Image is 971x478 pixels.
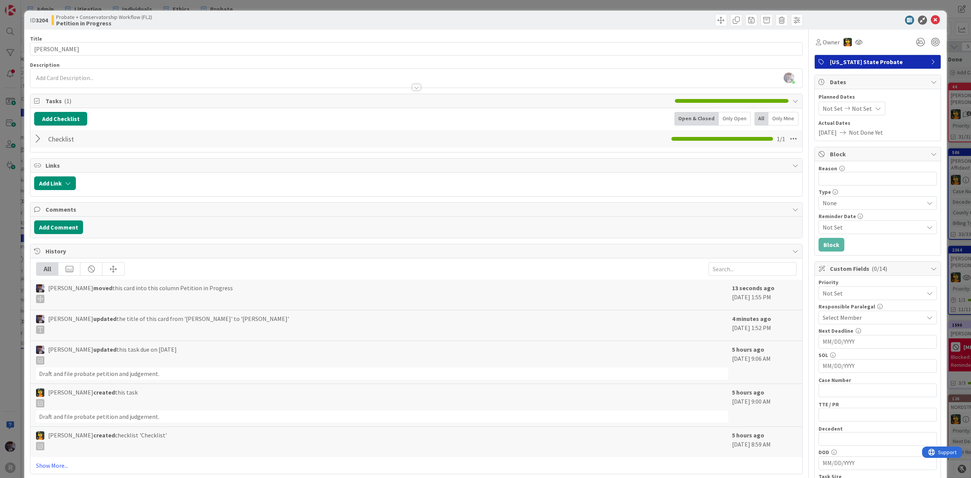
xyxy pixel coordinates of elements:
[732,345,797,380] div: [DATE] 9:06 AM
[46,161,789,170] span: Links
[46,132,216,146] input: Add Checklist...
[823,313,862,322] span: Select Member
[830,77,927,86] span: Dates
[819,425,843,432] label: Decedent
[719,112,751,126] div: Only Open
[36,346,44,354] img: ML
[93,388,115,396] b: created
[709,262,797,276] input: Search...
[36,410,728,423] div: Draft and file probate petition and judgement.
[754,112,768,126] div: All
[823,360,933,373] input: MM/DD/YYYY
[819,165,837,172] label: Reason
[48,388,138,407] span: [PERSON_NAME] this task
[777,134,785,143] span: 1 / 1
[674,112,719,126] div: Open & Closed
[823,38,840,47] span: Owner
[819,119,937,127] span: Actual Dates
[784,72,794,83] img: 4bkkwsAgLEzgUFsllbC0Zn7GEDwYOnLA.jpg
[732,284,775,292] b: 13 seconds ago
[872,265,887,272] span: ( 0/14 )
[46,247,789,256] span: History
[819,377,851,384] label: Case Number
[732,315,771,322] b: 4 minutes ago
[830,264,927,273] span: Custom Fields
[819,352,937,358] div: SOL
[93,346,116,353] b: updated
[30,61,60,68] span: Description
[34,112,87,126] button: Add Checklist
[732,283,797,306] div: [DATE] 1:55 PM
[30,16,48,25] span: ID
[819,238,844,252] button: Block
[819,280,937,285] div: Priority
[36,461,797,470] a: Show More...
[16,1,35,10] span: Support
[823,288,920,299] span: Not Set
[819,304,937,309] div: Responsible Paralegal
[852,104,872,113] span: Not Set
[819,401,839,408] label: TTE / PR
[93,284,112,292] b: moved
[823,198,920,208] span: None
[93,315,116,322] b: updated
[819,128,837,137] span: [DATE]
[823,104,843,113] span: Not Set
[36,284,44,292] img: ML
[819,328,937,333] div: Next Deadline
[819,93,937,101] span: Planned Dates
[819,189,831,195] span: Type
[823,457,933,470] input: MM/DD/YYYY
[56,20,152,26] b: Petition in Progress
[823,223,924,232] span: Not Set
[830,149,927,159] span: Block
[732,314,797,337] div: [DATE] 1:52 PM
[819,450,937,455] div: DOD
[93,431,115,439] b: created
[732,388,764,396] b: 5 hours ago
[48,314,289,334] span: [PERSON_NAME] the title of this card from '[PERSON_NAME]' to '[PERSON_NAME]'
[36,16,48,24] b: 3204
[823,335,933,348] input: MM/DD/YYYY
[844,38,852,46] img: MR
[30,42,803,56] input: type card name here...
[34,220,83,234] button: Add Comment
[732,388,797,423] div: [DATE] 9:00 AM
[36,263,58,275] div: All
[46,96,671,105] span: Tasks
[768,112,798,126] div: Only Mine
[36,431,44,440] img: MR
[36,368,728,380] div: Draft and file probate petition and judgement.
[48,283,233,303] span: [PERSON_NAME] this card into this column Petition in Progress
[30,35,42,42] label: Title
[819,214,856,219] span: Reminder Date
[849,128,883,137] span: Not Done Yet
[56,14,152,20] span: Probate + Conservatorship Workflow (FL2)
[48,345,177,365] span: [PERSON_NAME] this task due on [DATE]
[36,388,44,397] img: MR
[732,431,764,439] b: 5 hours ago
[34,176,76,190] button: Add Link
[830,57,927,66] span: [US_STATE] State Probate
[46,205,789,214] span: Comments
[36,315,44,323] img: ML
[732,431,797,453] div: [DATE] 8:59 AM
[732,346,764,353] b: 5 hours ago
[48,431,167,450] span: [PERSON_NAME] checklist 'Checklist'
[64,97,71,105] span: ( 1 )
